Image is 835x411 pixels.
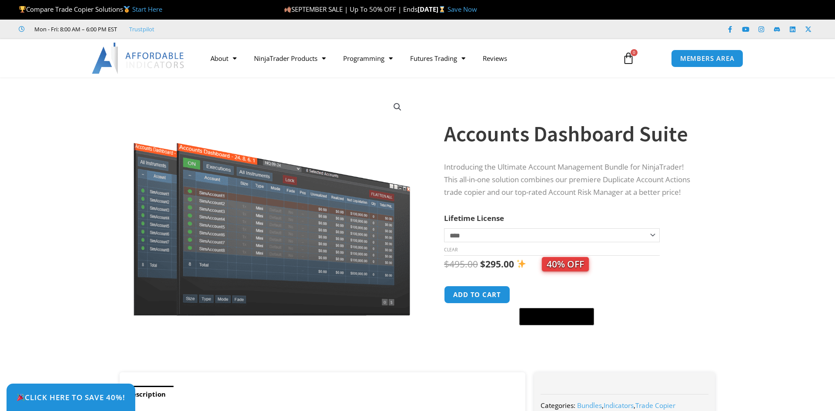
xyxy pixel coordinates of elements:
[480,258,485,270] span: $
[444,286,510,304] button: Add to cart
[444,119,698,149] h1: Accounts Dashboard Suite
[132,93,412,316] img: Screenshot 2024-08-26 155710eeeee
[444,161,698,199] p: Introducing the Ultimate Account Management Bundle for NinjaTrader! This all-in-one solution comb...
[129,24,154,34] a: Trustpilot
[474,48,516,68] a: Reviews
[448,5,477,13] a: Save Now
[519,308,594,325] button: Buy with GPay
[390,99,405,115] a: View full-screen image gallery
[609,46,648,71] a: 0
[92,43,185,74] img: LogoAI | Affordable Indicators – NinjaTrader
[444,258,478,270] bdi: 495.00
[517,259,526,268] img: ✨
[444,213,504,223] label: Lifetime License
[124,6,130,13] img: 🥇
[444,247,458,253] a: Clear options
[284,5,417,13] span: SEPTEMBER SALE | Up To 50% OFF | Ends
[542,257,589,271] span: 40% OFF
[518,284,596,305] iframe: Secure express checkout frame
[417,5,448,13] strong: [DATE]
[631,49,638,56] span: 0
[439,6,445,13] img: ⌛
[284,6,291,13] img: 🍂
[444,258,449,270] span: $
[680,55,735,62] span: MEMBERS AREA
[671,50,744,67] a: MEMBERS AREA
[202,48,245,68] a: About
[32,24,117,34] span: Mon - Fri: 8:00 AM – 6:00 PM EST
[480,258,514,270] bdi: 295.00
[7,384,135,411] a: 🎉Click Here to save 40%!
[202,48,612,68] nav: Menu
[132,5,162,13] a: Start Here
[17,394,24,401] img: 🎉
[19,5,162,13] span: Compare Trade Copier Solutions
[334,48,401,68] a: Programming
[17,394,125,401] span: Click Here to save 40%!
[401,48,474,68] a: Futures Trading
[245,48,334,68] a: NinjaTrader Products
[19,6,26,13] img: 🏆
